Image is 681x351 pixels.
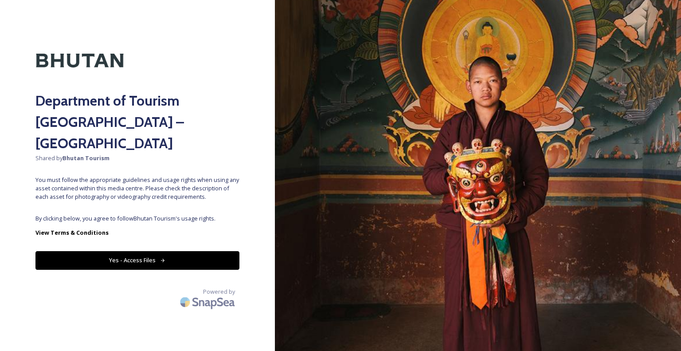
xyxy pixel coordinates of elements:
[35,176,239,201] span: You must follow the appropriate guidelines and usage rights when using any asset contained within...
[35,251,239,269] button: Yes - Access Files
[63,154,110,162] strong: Bhutan Tourism
[35,229,109,237] strong: View Terms & Conditions
[35,35,124,86] img: Kingdom-of-Bhutan-Logo.png
[177,292,239,312] img: SnapSea Logo
[35,227,239,238] a: View Terms & Conditions
[35,90,239,154] h2: Department of Tourism [GEOGRAPHIC_DATA] – [GEOGRAPHIC_DATA]
[35,214,239,223] span: By clicking below, you agree to follow Bhutan Tourism 's usage rights.
[203,288,235,296] span: Powered by
[35,154,239,162] span: Shared by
